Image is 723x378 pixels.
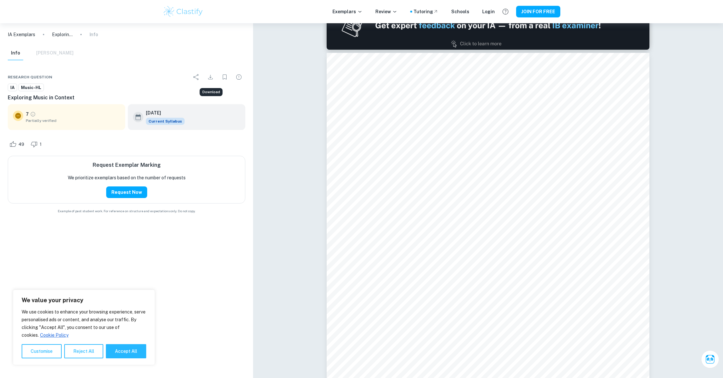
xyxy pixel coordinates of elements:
[8,94,245,102] h6: Exploring Music in Context
[8,74,52,80] span: Research question
[26,118,120,124] span: Partially verified
[22,308,146,339] p: We use cookies to enhance your browsing experience, serve personalised ads or content, and analys...
[218,71,231,84] div: Bookmark
[516,6,560,17] button: JOIN FOR FREE
[146,109,179,116] h6: [DATE]
[26,111,29,118] p: 7
[375,8,397,15] p: Review
[190,71,203,84] div: Share
[413,8,438,15] a: Tutoring
[36,141,45,148] span: 1
[482,8,495,15] a: Login
[106,186,147,198] button: Request Now
[93,161,161,169] h6: Request Exemplar Marking
[30,111,36,117] a: Grade partially verified
[19,85,44,91] span: Music-HL
[64,344,103,358] button: Reject All
[22,296,146,304] p: We value your privacy
[8,31,35,38] a: IA Exemplars
[204,71,217,84] div: Download
[68,174,186,181] p: We prioritize exemplars based on the number of requests
[8,139,28,149] div: Like
[701,350,719,368] button: Ask Clai
[40,332,69,338] a: Cookie Policy
[89,31,98,38] p: Info
[52,31,73,38] p: Exploring Music in Context
[106,344,146,358] button: Accept All
[13,290,155,365] div: We value your privacy
[232,71,245,84] div: Report issue
[18,84,44,92] a: Music-HL
[8,85,17,91] span: IA
[146,118,185,125] div: This exemplar is based on the current syllabus. Feel free to refer to it for inspiration/ideas wh...
[8,46,23,60] button: Info
[451,8,469,15] a: Schools
[22,344,62,358] button: Customise
[8,84,17,92] a: IA
[8,209,245,214] span: Example of past student work. For reference on structure and expectations only. Do not copy.
[15,141,28,148] span: 49
[163,5,204,18] img: Clastify logo
[327,1,649,50] img: Ad
[500,6,511,17] button: Help and Feedback
[146,118,185,125] span: Current Syllabus
[29,139,45,149] div: Dislike
[332,8,362,15] p: Exemplars
[200,88,223,96] div: Download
